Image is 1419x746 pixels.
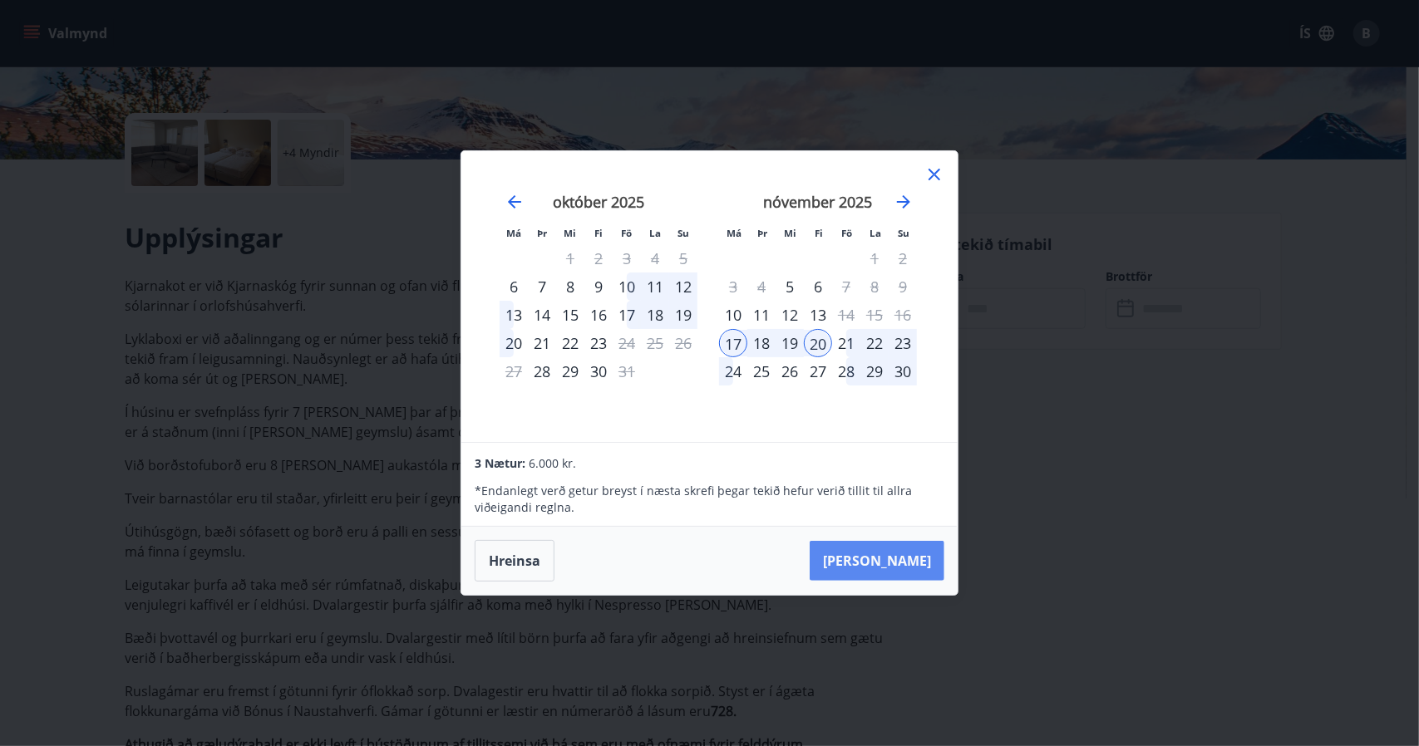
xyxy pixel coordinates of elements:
[528,329,556,357] div: 21
[727,227,742,239] small: Má
[747,272,776,301] td: Not available. þriðjudagur, 4. nóvember 2025
[500,357,528,385] td: Not available. mánudagur, 27. október 2025
[584,301,613,329] td: Choose fimmtudagur, 16. október 2025 as your check-in date. It’s available.
[776,272,804,301] div: Aðeins innritun í boði
[776,301,804,329] div: 12
[641,301,669,329] div: 18
[898,227,909,239] small: Su
[556,329,584,357] td: Choose miðvikudagur, 22. október 2025 as your check-in date. It’s available.
[860,272,889,301] td: Not available. laugardagur, 8. nóvember 2025
[889,357,917,385] div: 30
[529,455,576,471] span: 6.000 kr.
[669,301,697,329] div: 19
[832,301,860,329] td: Choose föstudagur, 14. nóvember 2025 as your check-in date. It’s available.
[719,329,747,357] td: Selected as start date. mánudagur, 17. nóvember 2025
[747,301,776,329] td: Choose þriðjudagur, 11. nóvember 2025 as your check-in date. It’s available.
[528,329,556,357] td: Choose þriðjudagur, 21. október 2025 as your check-in date. It’s available.
[669,272,697,301] td: Choose sunnudagur, 12. október 2025 as your check-in date. It’s available.
[860,357,889,385] td: Choose laugardagur, 29. nóvember 2025 as your check-in date. It’s available.
[556,272,584,301] div: 8
[804,301,832,329] div: 13
[889,329,917,357] td: Choose sunnudagur, 23. nóvember 2025 as your check-in date. It’s available.
[832,272,860,301] div: Aðeins útritun í boði
[528,301,556,329] td: Choose þriðjudagur, 14. október 2025 as your check-in date. It’s available.
[613,329,641,357] td: Choose föstudagur, 24. október 2025 as your check-in date. It’s available.
[584,272,613,301] td: Choose fimmtudagur, 9. október 2025 as your check-in date. It’s available.
[641,272,669,301] div: 11
[556,301,584,329] div: 15
[669,301,697,329] td: Choose sunnudagur, 19. október 2025 as your check-in date. It’s available.
[804,329,832,357] td: Selected as end date. fimmtudagur, 20. nóvember 2025
[747,301,776,329] div: 11
[719,301,747,329] td: Choose mánudagur, 10. nóvember 2025 as your check-in date. It’s available.
[505,192,525,212] div: Move backward to switch to the previous month.
[785,227,797,239] small: Mi
[776,272,804,301] td: Choose miðvikudagur, 5. nóvember 2025 as your check-in date. It’s available.
[500,329,528,357] td: Choose mánudagur, 20. október 2025 as your check-in date. It’s available.
[870,227,881,239] small: La
[500,272,528,301] td: Choose mánudagur, 6. október 2025 as your check-in date. It’s available.
[528,357,556,385] td: Choose þriðjudagur, 28. október 2025 as your check-in date. It’s available.
[719,301,747,329] div: Aðeins innritun í boði
[556,272,584,301] td: Choose miðvikudagur, 8. október 2025 as your check-in date. It’s available.
[564,227,577,239] small: Mi
[669,244,697,272] td: Not available. sunnudagur, 5. október 2025
[613,272,641,301] div: 10
[669,272,697,301] div: 12
[860,329,889,357] div: 22
[556,329,584,357] div: 22
[613,301,641,329] td: Choose föstudagur, 17. október 2025 as your check-in date. It’s available.
[584,244,613,272] td: Not available. fimmtudagur, 2. október 2025
[556,244,584,272] td: Choose miðvikudagur, 1. október 2025 as your check-in date. It’s available.
[641,272,669,301] td: Choose laugardagur, 11. október 2025 as your check-in date. It’s available.
[537,227,547,239] small: Þr
[669,329,697,357] td: Not available. sunnudagur, 26. október 2025
[556,357,584,385] td: Choose miðvikudagur, 29. október 2025 as your check-in date. It’s available.
[719,329,747,357] div: Aðeins innritun í boði
[622,227,633,239] small: Fö
[556,244,584,272] div: Aðeins útritun í boði
[860,329,889,357] td: Choose laugardagur, 22. nóvember 2025 as your check-in date. It’s available.
[528,357,556,385] div: Aðeins innritun í boði
[475,540,554,582] button: Hreinsa
[776,329,804,357] td: Selected. miðvikudagur, 19. nóvember 2025
[804,301,832,329] td: Choose fimmtudagur, 13. nóvember 2025 as your check-in date. It’s available.
[500,301,528,329] td: Choose mánudagur, 13. október 2025 as your check-in date. It’s available.
[832,357,860,385] td: Choose föstudagur, 28. nóvember 2025 as your check-in date. It’s available.
[528,301,556,329] div: 14
[649,227,661,239] small: La
[613,357,641,385] td: Choose föstudagur, 31. október 2025 as your check-in date. It’s available.
[584,272,613,301] div: 9
[860,244,889,272] td: Not available. laugardagur, 1. nóvember 2025
[475,455,525,471] span: 3 Nætur:
[889,329,917,357] div: 23
[747,329,776,357] div: 18
[481,171,938,422] div: Calendar
[594,227,603,239] small: Fi
[804,357,832,385] td: Choose fimmtudagur, 27. nóvember 2025 as your check-in date. It’s available.
[613,357,641,385] div: Aðeins útritun í boði
[719,357,747,385] td: Choose mánudagur, 24. nóvember 2025 as your check-in date. It’s available.
[804,329,832,357] div: 20
[500,329,528,357] div: 20
[556,357,584,385] div: 29
[804,272,832,301] td: Choose fimmtudagur, 6. nóvember 2025 as your check-in date. It’s available.
[641,301,669,329] td: Choose laugardagur, 18. október 2025 as your check-in date. It’s available.
[832,329,860,357] td: Choose föstudagur, 21. nóvember 2025 as your check-in date. It’s available.
[889,244,917,272] td: Not available. sunnudagur, 2. nóvember 2025
[757,227,767,239] small: Þr
[556,301,584,329] td: Choose miðvikudagur, 15. október 2025 as your check-in date. It’s available.
[613,329,641,357] div: Aðeins útritun í boði
[894,192,914,212] div: Move forward to switch to the next month.
[584,329,613,357] div: 23
[677,227,689,239] small: Su
[832,301,860,329] div: Aðeins útritun í boði
[832,272,860,301] td: Choose föstudagur, 7. nóvember 2025 as your check-in date. It’s available.
[506,227,521,239] small: Má
[776,357,804,385] td: Choose miðvikudagur, 26. nóvember 2025 as your check-in date. It’s available.
[641,244,669,272] td: Not available. laugardagur, 4. október 2025
[860,357,889,385] div: 29
[528,272,556,301] td: Choose þriðjudagur, 7. október 2025 as your check-in date. It’s available.
[842,227,853,239] small: Fö
[804,272,832,301] div: 6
